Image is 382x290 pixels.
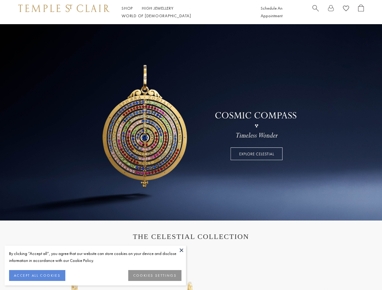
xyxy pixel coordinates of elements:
a: ShopShop [122,5,133,11]
a: View Wishlist [343,5,349,14]
nav: Main navigation [122,5,247,20]
h1: THE CELESTIAL COLLECTION [24,233,358,241]
div: By clicking “Accept all”, you agree that our website can store cookies on your device and disclos... [9,250,181,264]
img: Temple St. Clair [18,5,109,12]
a: Open Shopping Bag [358,5,364,20]
a: Search [312,5,319,20]
a: Schedule An Appointment [261,5,282,18]
a: High JewelleryHigh Jewellery [142,5,174,11]
a: World of [DEMOGRAPHIC_DATA]World of [DEMOGRAPHIC_DATA] [122,13,191,18]
button: ACCEPT ALL COOKIES [9,270,65,281]
button: COOKIES SETTINGS [128,270,181,281]
iframe: Gorgias live chat messenger [352,262,376,284]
